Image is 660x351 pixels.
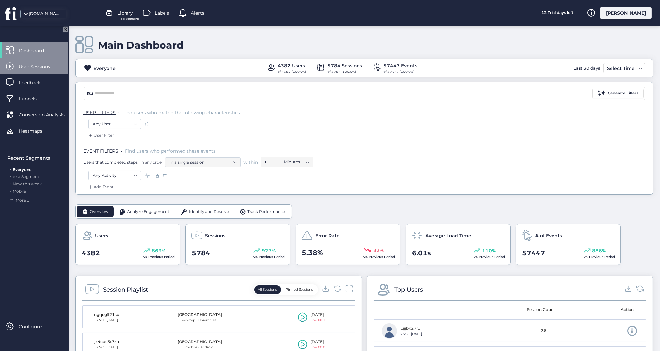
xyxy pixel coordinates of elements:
[311,339,328,345] div: [DATE]
[384,62,417,69] div: 57447 Events
[253,255,285,259] span: vs. Previous Period
[574,301,642,319] mat-header-cell: Action
[278,69,306,74] div: of 4382 (100.0%)
[82,248,100,258] span: 4382
[262,247,276,254] span: 927%
[90,318,123,323] div: SINCE [DATE]
[13,167,31,172] span: Everyone
[117,10,133,17] span: Library
[121,147,122,153] span: .
[522,248,545,258] span: 57447
[83,159,138,165] span: Users that completed steps
[13,189,26,194] span: Mobile
[98,39,184,51] div: Main Dashboard
[282,285,317,294] button: Pinned Sessions
[13,181,42,186] span: New this week
[93,65,116,72] div: Everyone
[584,255,615,259] span: vs. Previous Period
[127,209,169,215] span: Analyze Engagement
[87,184,114,190] div: Add Event
[122,110,240,115] span: Find users who match the following characteristics
[605,64,636,72] div: Select Time
[373,247,384,254] span: 33%
[143,255,175,259] span: vs. Previous Period
[535,232,562,239] span: # of Events
[315,232,340,239] span: Error Rate
[10,180,11,186] span: .
[572,63,602,73] div: Last 30 days
[93,119,137,129] nz-select-item: Any User
[400,325,422,332] div: 1jjjbk27r1l
[19,323,51,330] span: Configure
[311,312,328,318] div: [DATE]
[29,11,62,17] div: [DOMAIN_NAME]
[394,285,423,294] div: Top Users
[178,318,222,323] div: desktop · Chrome OS
[90,339,123,345] div: jx4coe3t7zh
[83,110,116,115] span: USER FILTERS
[155,10,169,17] span: Labels
[19,63,60,70] span: User Sessions
[19,111,74,118] span: Conversion Analysis
[189,209,229,215] span: Identify and Resolve
[90,345,123,350] div: SINCE [DATE]
[19,127,52,134] span: Heatmaps
[278,62,306,69] div: 4382 Users
[192,248,210,258] span: 5784
[19,47,54,54] span: Dashboard
[90,312,123,318] div: ngqcgfl21su
[412,248,431,258] span: 6.01s
[608,90,638,96] div: Generate Filters
[592,247,606,254] span: 886%
[83,148,118,154] span: EVENT FILTERS
[118,108,120,115] span: .
[311,318,328,323] div: Live 00:15
[7,155,65,162] div: Recent Segments
[243,159,258,166] span: within
[328,69,362,74] div: of 5784 (100.0%)
[328,62,362,69] div: 5784 Sessions
[600,7,652,19] div: [PERSON_NAME]
[311,345,328,350] div: Live 00:05
[284,157,309,167] nz-select-item: Minutes
[10,166,11,172] span: .
[125,148,216,154] span: Find users who performed these events
[400,331,422,337] div: SINCE [DATE]
[592,89,644,98] button: Generate Filters
[13,174,39,179] span: test Segment
[19,79,50,86] span: Feedback
[482,247,496,254] span: 110%
[178,345,222,350] div: mobile · Android
[87,132,114,139] div: User Filter
[541,328,547,334] span: 36
[247,209,285,215] span: Track Performance
[425,232,471,239] span: Average Load Time
[10,173,11,179] span: .
[93,171,137,180] nz-select-item: Any Activity
[205,232,225,239] span: Sessions
[95,232,108,239] span: Users
[121,17,139,21] span: For Segments
[254,285,281,294] button: All Sessions
[474,255,505,259] span: vs. Previous Period
[19,95,47,102] span: Funnels
[384,69,417,74] div: of 57447 (100.0%)
[302,248,323,258] span: 5.38%
[139,159,163,165] span: in any order
[508,301,575,319] mat-header-cell: Session Count
[169,157,236,167] nz-select-item: In a single session
[533,7,582,19] div: 12 Trial days left
[363,255,395,259] span: vs. Previous Period
[178,339,222,345] div: [GEOGRAPHIC_DATA]
[90,209,108,215] span: Overview
[103,285,148,294] div: Session Playlist
[178,312,222,318] div: [GEOGRAPHIC_DATA]
[152,247,165,254] span: 863%
[10,187,11,194] span: .
[191,10,204,17] span: Alerts
[16,197,30,204] span: More ...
